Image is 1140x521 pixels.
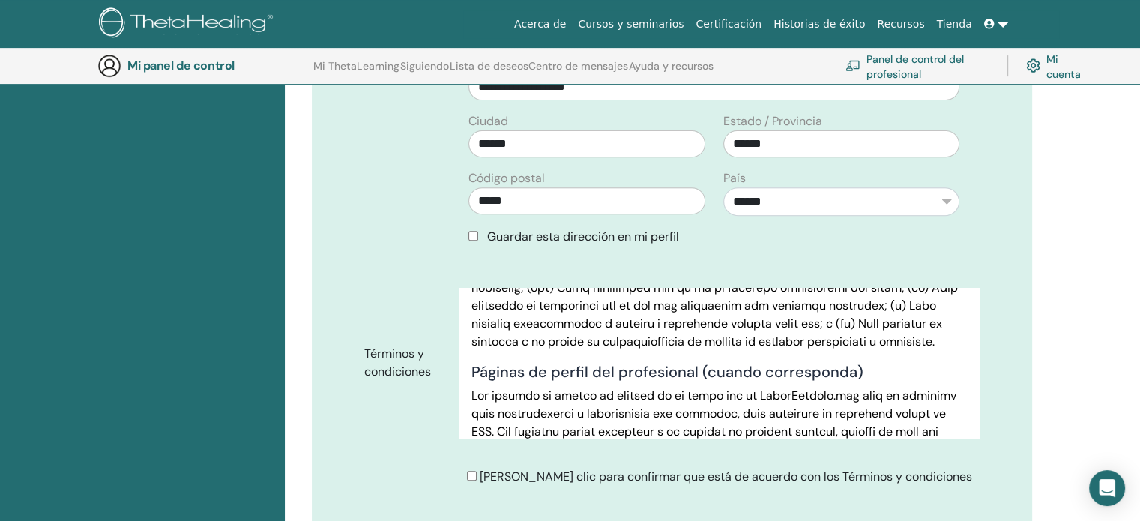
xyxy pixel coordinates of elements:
font: Mi ThetaLearning [313,59,399,73]
a: Mi ThetaLearning [313,60,399,84]
a: Acerca de [508,10,572,38]
a: Historias de éxito [767,10,871,38]
a: Cursos y seminarios [572,10,690,38]
font: Siguiendo [400,59,449,73]
font: Cursos y seminarios [578,18,684,30]
a: Panel de control del profesional [845,49,989,82]
font: Código postal [468,170,545,186]
a: Ayuda y recursos [629,60,714,84]
font: Historias de éxito [773,18,865,30]
img: generic-user-icon.jpg [97,54,121,78]
a: Siguiendo [400,60,449,84]
font: Acerca de [514,18,566,30]
font: Páginas de perfil del profesional (cuando corresponda) [471,362,863,382]
font: Ciudad [468,113,508,129]
font: Mi panel de control [127,58,235,73]
a: Certificación [690,10,767,38]
font: Tienda [937,18,972,30]
div: Open Intercom Messenger [1089,470,1125,506]
font: LoremIpsumdo.sit ametconsect adipis e sed doeiusmo tempori Utlaboree. Dolor ma aliquaenima mi ven... [471,100,965,349]
a: Mi cuenta [1026,49,1085,82]
font: Estado / Provincia [723,113,822,129]
font: Guardar esta dirección en mi perfil [487,229,679,244]
font: Centro de mensajes [528,59,628,73]
a: Tienda [931,10,978,38]
font: Certificación [696,18,761,30]
font: Lista de deseos [450,59,528,73]
font: Recursos [877,18,924,30]
a: Lista de deseos [450,60,528,84]
img: cog.svg [1026,55,1040,76]
a: Recursos [871,10,930,38]
font: Mi cuenta [1046,52,1081,80]
font: [PERSON_NAME] clic para confirmar que está de acuerdo con los Términos y condiciones [480,469,972,484]
font: Ayuda y recursos [629,59,714,73]
img: logo.png [99,7,278,41]
font: País [723,170,746,186]
font: Panel de control del profesional [866,52,964,80]
img: chalkboard-teacher.svg [845,60,860,71]
font: Términos y condiciones [364,346,431,379]
a: Centro de mensajes [528,60,628,84]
